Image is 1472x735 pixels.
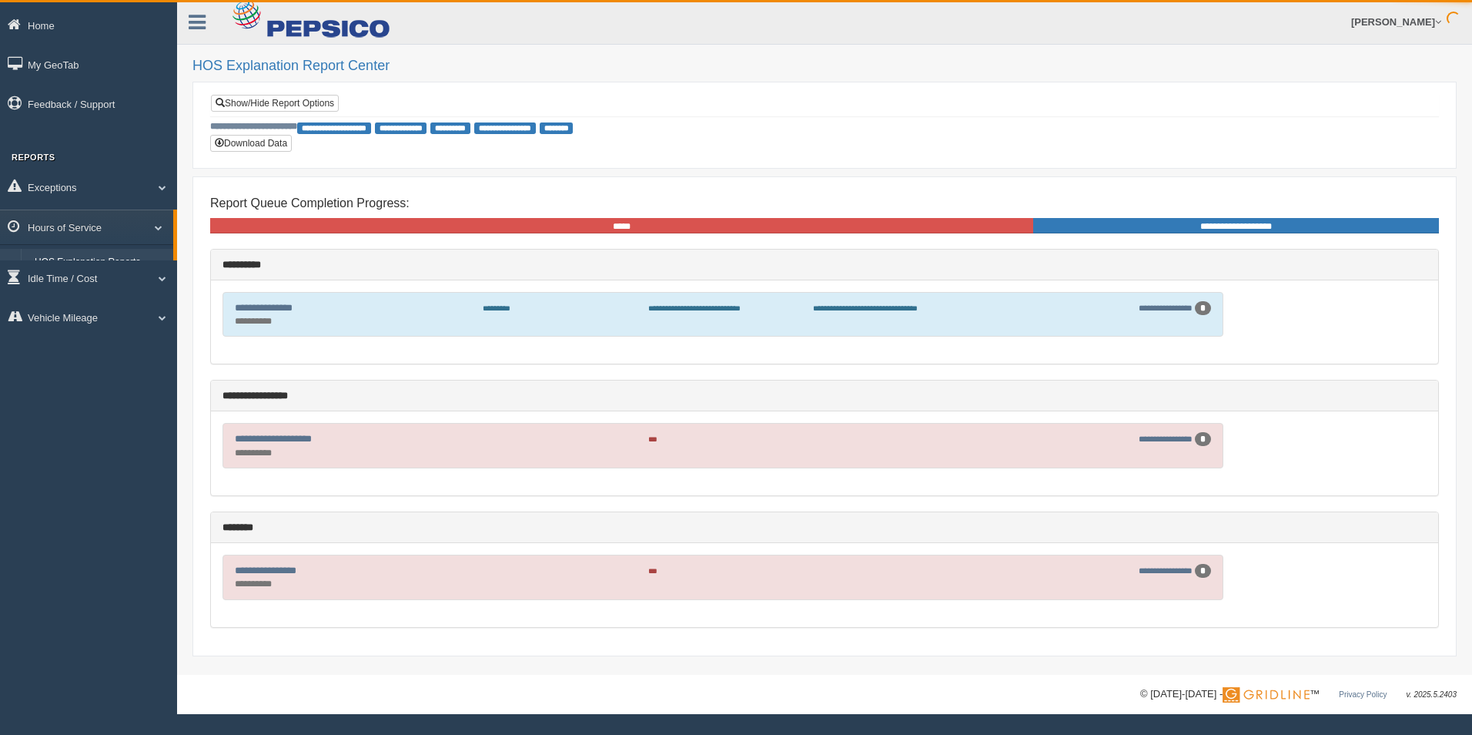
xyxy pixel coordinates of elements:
[211,95,339,112] a: Show/Hide Report Options
[1223,687,1310,703] img: Gridline
[210,135,292,152] button: Download Data
[192,59,1457,74] h2: HOS Explanation Report Center
[1339,690,1387,699] a: Privacy Policy
[210,196,1439,210] h4: Report Queue Completion Progress:
[1407,690,1457,699] span: v. 2025.5.2403
[28,249,173,277] a: HOS Explanation Reports
[1140,686,1457,703] div: © [DATE]-[DATE] - ™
